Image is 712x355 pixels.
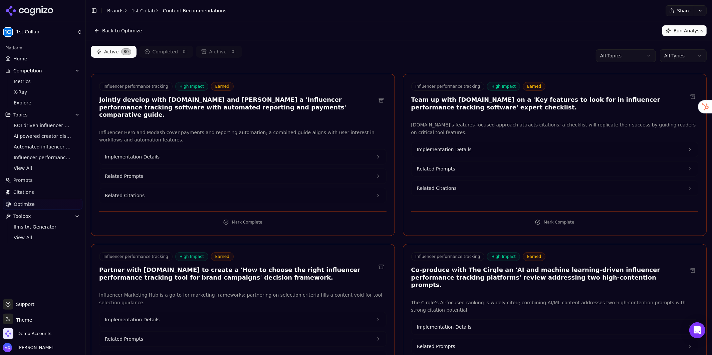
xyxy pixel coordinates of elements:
h3: Co-produce with The Cirqle an 'AI and machine learning-driven influencer performance tracking pla... [411,266,688,289]
span: Toolbox [13,213,31,220]
nav: breadcrumb [107,7,226,14]
span: X-Ray [14,89,72,95]
span: Competition [13,67,42,74]
button: Archive0 [196,46,242,58]
a: Home [3,53,82,64]
span: Earned [523,82,545,91]
span: Earned [523,252,545,261]
button: Related Prompts [99,332,386,346]
span: Earned [211,82,234,91]
button: Archive recommendation [688,91,698,102]
span: Influencer performance tracking [14,154,72,161]
span: Support [13,301,34,308]
a: X-Ray [11,87,74,97]
span: Demo Accounts [17,331,51,337]
span: Earned [211,252,234,261]
a: Explore [11,98,74,107]
span: Influencer performance tracking [411,82,485,91]
span: Related Prompts [105,336,143,342]
a: Brands [107,8,124,13]
button: Related Prompts [99,169,386,184]
span: Related Prompts [417,165,455,172]
span: llms.txt Generator [14,224,72,230]
button: Mark Complete [411,217,699,228]
h3: Team up with [DOMAIN_NAME] on a 'Key features to look for in influencer performance tracking soft... [411,96,688,111]
span: Home [13,55,27,62]
button: Archive recommendation [688,265,698,276]
a: 1st Collab [132,7,155,14]
span: View All [14,165,72,171]
span: High Impact [487,82,520,91]
button: Toolbox [3,211,82,222]
button: Related Prompts [412,161,698,176]
span: View All [14,234,72,241]
span: Implementation Details [417,324,472,330]
button: Implementation Details [412,320,698,334]
a: Automated influencer payments [11,142,74,151]
span: [PERSON_NAME] [15,345,53,351]
span: Prompts [13,177,33,184]
span: 0 [181,48,188,55]
a: Optimize [3,199,82,210]
span: High Impact [487,252,520,261]
a: AI powered creator discovery [11,131,74,141]
span: Implementation Details [105,316,160,323]
p: [DOMAIN_NAME]’s features-focused approach attracts citations; a checklist will replicate their su... [411,121,699,136]
h3: Jointly develop with [DOMAIN_NAME] and [PERSON_NAME] a 'Influencer performance tracking software ... [99,96,376,119]
span: AI powered creator discovery [14,133,72,139]
span: Implementation Details [105,153,160,160]
button: Related Prompts [412,339,698,354]
img: Melissa Dowd [3,343,12,352]
span: Related Prompts [105,173,143,180]
a: Prompts [3,175,82,186]
img: Demo Accounts [3,328,13,339]
button: Back to Optimize [91,25,146,36]
span: Explore [14,99,72,106]
span: Metrics [14,78,72,85]
span: ROI driven influencer marketing [14,122,72,129]
span: Related Citations [417,185,457,192]
span: 80 [121,48,131,55]
span: 0 [229,48,237,55]
button: Active80 [91,46,137,58]
a: Influencer performance tracking [11,153,74,162]
span: Influencer performance tracking [99,252,173,261]
p: The Cirqle’s AI-focused ranking is widely cited; combining AI/ML content addresses two high-conte... [411,299,699,314]
span: Related Citations [105,192,145,199]
a: llms.txt Generator [11,222,74,232]
span: Automated influencer payments [14,143,72,150]
button: Run Analysis [662,25,707,36]
div: Platform [3,43,82,53]
button: Mark Complete [99,217,387,228]
p: Influencer Marketing Hub is a go-to for marketing frameworks; partnering on selection criteria fi... [99,291,387,307]
button: Competition [3,65,82,76]
button: Implementation Details [99,149,386,164]
h3: Partner with [DOMAIN_NAME] to create a 'How to choose the right influencer performance tracking t... [99,266,376,281]
span: 1st Collab [16,29,74,35]
div: Open Intercom Messenger [689,322,705,338]
a: View All [11,163,74,173]
button: Share [666,5,694,16]
button: Implementation Details [99,312,386,327]
a: ROI driven influencer marketing [11,121,74,130]
button: Topics [3,109,82,120]
button: Implementation Details [412,142,698,157]
span: Related Prompts [417,343,455,350]
button: Related Citations [99,188,386,203]
span: High Impact [175,252,208,261]
button: Completed0 [139,46,193,58]
span: Theme [13,317,32,323]
button: Archive recommendation [376,262,387,272]
span: High Impact [175,82,208,91]
button: Open organization switcher [3,328,51,339]
button: Archive recommendation [376,95,387,106]
p: Influencer Hero and Modash cover payments and reporting automation; a combined guide aligns with ... [99,129,387,144]
img: 1st Collab [3,27,13,37]
span: Optimize [14,201,35,208]
a: View All [11,233,74,242]
span: Topics [13,111,28,118]
span: Implementation Details [417,146,472,153]
span: Influencer performance tracking [99,82,173,91]
a: Citations [3,187,82,198]
button: Related Citations [412,181,698,196]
